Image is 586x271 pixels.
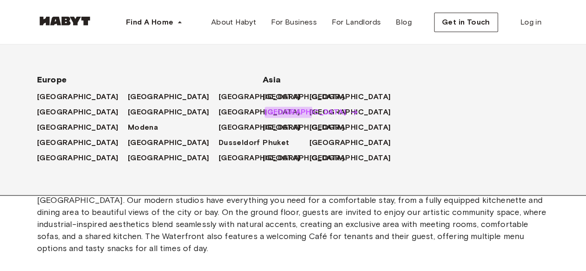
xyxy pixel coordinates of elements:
[263,91,344,102] span: [GEOGRAPHIC_DATA]
[128,91,219,102] a: [GEOGRAPHIC_DATA]
[263,91,353,102] a: [GEOGRAPHIC_DATA]
[309,122,400,133] a: [GEOGRAPHIC_DATA]
[37,137,128,148] a: [GEOGRAPHIC_DATA]
[263,152,344,164] span: [GEOGRAPHIC_DATA]
[520,17,542,28] span: Log in
[128,107,209,118] span: [GEOGRAPHIC_DATA]
[219,137,270,148] a: Dusseldorf
[204,13,264,32] a: About Habyt
[211,17,256,28] span: About Habyt
[37,107,119,118] span: [GEOGRAPHIC_DATA]
[126,17,173,28] span: Find A Home
[37,122,128,133] a: [GEOGRAPHIC_DATA]
[265,107,355,118] a: [GEOGRAPHIC_DATA]
[219,152,309,164] a: [GEOGRAPHIC_DATA]
[513,13,549,32] a: Log in
[128,152,219,164] a: [GEOGRAPHIC_DATA]
[219,122,300,133] span: [GEOGRAPHIC_DATA]
[37,137,119,148] span: [GEOGRAPHIC_DATA]
[271,17,317,28] span: For Business
[265,107,346,118] span: [GEOGRAPHIC_DATA]
[442,17,490,28] span: Get in Touch
[219,107,309,118] a: [GEOGRAPHIC_DATA]
[309,107,400,118] a: [GEOGRAPHIC_DATA]
[219,152,300,164] span: [GEOGRAPHIC_DATA]
[309,91,400,102] a: [GEOGRAPHIC_DATA]
[434,13,498,32] button: Get in Touch
[309,137,400,148] a: [GEOGRAPHIC_DATA]
[219,137,260,148] span: Dusseldorf
[128,107,219,118] a: [GEOGRAPHIC_DATA]
[219,91,300,102] span: [GEOGRAPHIC_DATA]
[263,137,298,148] a: Phuket
[119,13,190,32] button: Find A Home
[263,74,323,85] span: Asia
[128,152,209,164] span: [GEOGRAPHIC_DATA]
[309,152,400,164] a: [GEOGRAPHIC_DATA]
[37,107,128,118] a: [GEOGRAPHIC_DATA]
[219,122,309,133] a: [GEOGRAPHIC_DATA]
[388,13,419,32] a: Blog
[332,17,381,28] span: For Landlords
[37,16,93,25] img: Habyt
[219,91,309,102] a: [GEOGRAPHIC_DATA]
[263,137,289,148] span: Phuket
[263,152,353,164] a: [GEOGRAPHIC_DATA]
[219,107,300,118] span: [GEOGRAPHIC_DATA]
[263,122,344,133] span: [GEOGRAPHIC_DATA]
[37,74,233,85] span: Europe
[396,17,412,28] span: Blog
[309,137,391,148] span: [GEOGRAPHIC_DATA]
[264,13,324,32] a: For Business
[37,170,549,254] p: Escape the ordinary at the [GEOGRAPHIC_DATA], centrally located in [GEOGRAPHIC_DATA]. Our propert...
[128,122,158,133] span: Modena
[37,91,119,102] span: [GEOGRAPHIC_DATA]
[37,91,128,102] a: [GEOGRAPHIC_DATA]
[128,137,209,148] span: [GEOGRAPHIC_DATA]
[37,122,119,133] span: [GEOGRAPHIC_DATA]
[128,137,219,148] a: [GEOGRAPHIC_DATA]
[128,122,167,133] a: Modena
[37,152,119,164] span: [GEOGRAPHIC_DATA]
[128,91,209,102] span: [GEOGRAPHIC_DATA]
[324,13,388,32] a: For Landlords
[263,122,353,133] a: [GEOGRAPHIC_DATA]
[37,152,128,164] a: [GEOGRAPHIC_DATA]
